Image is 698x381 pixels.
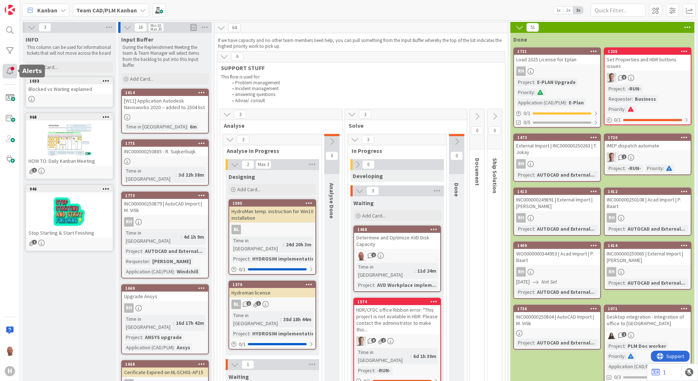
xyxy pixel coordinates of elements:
[605,195,691,211] div: INC000000250108 | Acad Import | P. Baart
[605,153,691,162] div: BO
[5,5,15,15] img: Visit kanbanzone.com
[626,225,687,233] div: AUTOCAD and External...
[5,346,15,356] img: RK
[411,352,438,360] div: 6d 1h 30m
[607,85,625,93] div: Project
[30,115,112,120] div: 968
[124,257,149,265] div: Requester
[123,45,207,68] p: During the Replenishment Meeting the team & Team Manager will select items from the backlog to pu...
[134,23,147,32] span: 16
[371,338,376,343] span: 6
[122,192,208,215] div: 1773INC000000250879 | AutoCAD Import | M. Vrlik
[534,288,535,296] span: :
[32,240,37,245] span: 1
[573,7,583,14] span: 3x
[513,36,527,43] span: Done
[604,134,691,175] a: 1720IMEP dispatch automateBOProject:-RUN-Priority:
[605,330,691,340] div: KM
[354,226,440,249] div: 1468Determine and Optimize AVD Disk Capacity
[143,333,184,341] div: ANSYS upgrade
[607,95,632,103] div: Requester
[15,1,33,10] span: Support
[231,255,249,263] div: Project
[591,4,645,17] input: Quick Filter...
[229,340,315,349] div: 0/1
[514,195,600,211] div: INC000000249891 | External Import | [PERSON_NAME]
[516,171,534,179] div: Project
[514,188,600,195] div: 1413
[354,336,440,346] div: BO
[229,200,315,207] div: 1595
[516,339,534,347] div: Project
[124,167,176,183] div: Time in [GEOGRAPHIC_DATA]
[514,267,600,277] div: RH
[371,253,376,257] span: 1
[516,267,526,277] div: RH
[534,171,535,179] span: :
[622,154,626,159] span: 2
[410,352,411,360] span: :
[353,226,441,292] a: 1468Determine and Optimize AVD Disk CapacityRKTime in [GEOGRAPHIC_DATA]:11d 24mProject:AVD Workpl...
[605,115,691,124] div: 0/1
[149,257,150,265] span: :
[656,362,657,370] span: :
[381,338,386,343] span: 2
[122,303,208,313] div: RH
[534,339,535,347] span: :
[607,105,625,113] div: Priority
[516,288,534,296] div: Project
[605,213,691,223] div: RH
[229,300,315,309] div: BL
[229,200,315,223] div: 1595HydroMan temp. instruction for Win10 installation
[513,305,601,350] a: 1736INC000000250804 | AutoCAD Import | M. VrlikProject:AUTOCAD and External...
[30,186,112,192] div: 946
[534,225,535,233] span: :
[122,96,208,112] div: [W11] Application Autodesk Navisworks 2020 -- added to 2504 list
[566,99,567,107] span: :
[514,134,600,157] div: 1473External Import | INC000000250263 | T. Jokay
[122,140,208,147] div: 1775
[608,49,691,54] div: 1235
[228,23,241,32] span: 64
[359,110,371,119] span: 3
[175,268,200,276] div: Windchill
[130,76,153,82] span: Add Card...
[605,134,691,141] div: 1720
[125,141,208,146] div: 1775
[76,7,137,14] b: Team CAD/PLM Kanban
[233,282,315,287] div: 1379
[605,305,691,328] div: 1071Desktop integration - Integration of office to [GEOGRAPHIC_DATA]
[414,267,415,275] span: :
[514,312,600,328] div: INC000000250804 | AutoCAD Import | M. Vrlik
[122,89,208,96] div: 1814
[626,85,643,93] div: -RUN-
[124,315,173,331] div: Time in [GEOGRAPHIC_DATA]
[553,7,563,14] span: 1x
[605,305,691,312] div: 1071
[415,267,438,275] div: 11d 24m
[181,233,182,241] span: :
[239,340,246,348] span: 0 / 1
[605,188,691,211] div: 1412INC000000250108 | Acad Import | P. Baart
[514,55,600,64] div: Load 2025 License for Eplan
[514,213,600,223] div: RH
[174,319,206,327] div: 16d 17h 42m
[26,186,112,238] div: 946Stop Starting & Start Finishing
[173,319,174,327] span: :
[513,47,601,128] a: 1721Load 2025 License for EplanRHProject:E-PLAN UpgradePriority:Application (CAD/PLM):E-Plan0/10/5
[234,110,246,119] span: 3
[356,263,414,279] div: Time in [GEOGRAPHIC_DATA]
[607,213,616,223] div: RH
[514,109,600,118] div: 0/1
[26,185,113,251] a: 946Stop Starting & Start Finishing
[39,23,51,32] span: 3
[514,48,600,64] div: 1721Load 2025 License for Eplan
[607,352,625,360] div: Priority
[626,342,668,350] div: PLM Doc worker
[516,213,526,223] div: RH
[513,242,601,299] a: 1409WO0000000344953 | Acad Import | P. BaartRH[DATE]Not SetProject:AUTOCAD and External...
[516,225,534,233] div: Project
[657,362,683,370] div: Windchill
[488,126,501,135] span: 0
[645,164,663,172] div: Priority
